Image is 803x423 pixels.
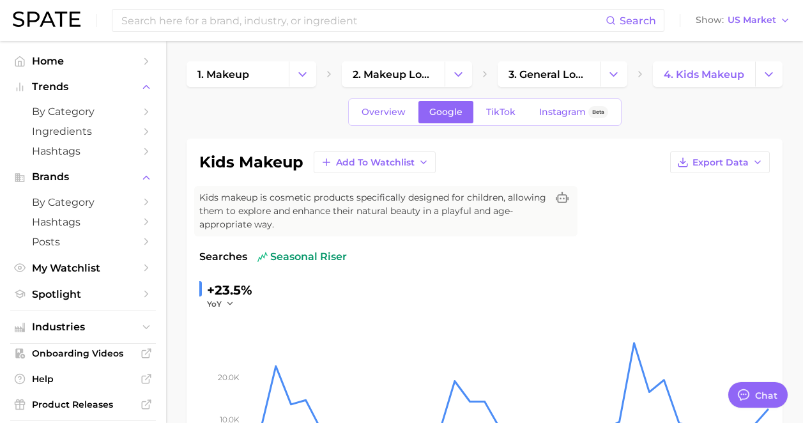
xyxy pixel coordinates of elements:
[10,232,156,252] a: Posts
[486,107,516,118] span: TikTok
[10,369,156,388] a: Help
[32,288,134,300] span: Spotlight
[10,318,156,337] button: Industries
[445,61,472,87] button: Change Category
[10,395,156,414] a: Product Releases
[314,151,436,173] button: Add to Watchlist
[32,81,134,93] span: Trends
[696,17,724,24] span: Show
[218,373,240,382] tspan: 20.0k
[10,192,156,212] a: by Category
[32,373,134,385] span: Help
[475,101,526,123] a: TikTok
[13,12,80,27] img: SPATE
[10,212,156,232] a: Hashtags
[10,77,156,96] button: Trends
[289,61,316,87] button: Change Category
[10,258,156,278] a: My Watchlist
[692,157,749,168] span: Export Data
[670,151,770,173] button: Export Data
[32,348,134,359] span: Onboarding Videos
[207,280,252,300] div: +23.5%
[10,102,156,121] a: by Category
[199,249,247,265] span: Searches
[342,61,444,87] a: 2. makeup looks
[620,15,656,27] span: Search
[32,321,134,333] span: Industries
[197,68,249,81] span: 1. makeup
[32,196,134,208] span: by Category
[10,167,156,187] button: Brands
[692,12,793,29] button: ShowUS Market
[199,191,547,231] span: Kids makeup is cosmetic products specifically designed for children, allowing them to explore and...
[498,61,600,87] a: 3. general looks
[187,61,289,87] a: 1. makeup
[755,61,783,87] button: Change Category
[32,399,134,410] span: Product Releases
[600,61,627,87] button: Change Category
[728,17,776,24] span: US Market
[10,121,156,141] a: Ingredients
[120,10,606,31] input: Search here for a brand, industry, or ingredient
[509,68,589,81] span: 3. general looks
[10,51,156,71] a: Home
[528,101,619,123] a: InstagramBeta
[32,105,134,118] span: by Category
[32,236,134,248] span: Posts
[32,145,134,157] span: Hashtags
[336,157,415,168] span: Add to Watchlist
[351,101,417,123] a: Overview
[32,55,134,67] span: Home
[199,155,303,170] h1: kids makeup
[257,249,347,265] span: seasonal riser
[353,68,433,81] span: 2. makeup looks
[32,262,134,274] span: My Watchlist
[429,107,463,118] span: Google
[207,298,222,309] span: YoY
[32,216,134,228] span: Hashtags
[10,344,156,363] a: Onboarding Videos
[10,141,156,161] a: Hashtags
[257,252,268,262] img: seasonal riser
[539,107,586,118] span: Instagram
[207,298,234,309] button: YoY
[653,61,755,87] a: 4. kids makeup
[362,107,406,118] span: Overview
[32,125,134,137] span: Ingredients
[32,171,134,183] span: Brands
[10,284,156,304] a: Spotlight
[418,101,473,123] a: Google
[664,68,744,81] span: 4. kids makeup
[592,107,604,118] span: Beta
